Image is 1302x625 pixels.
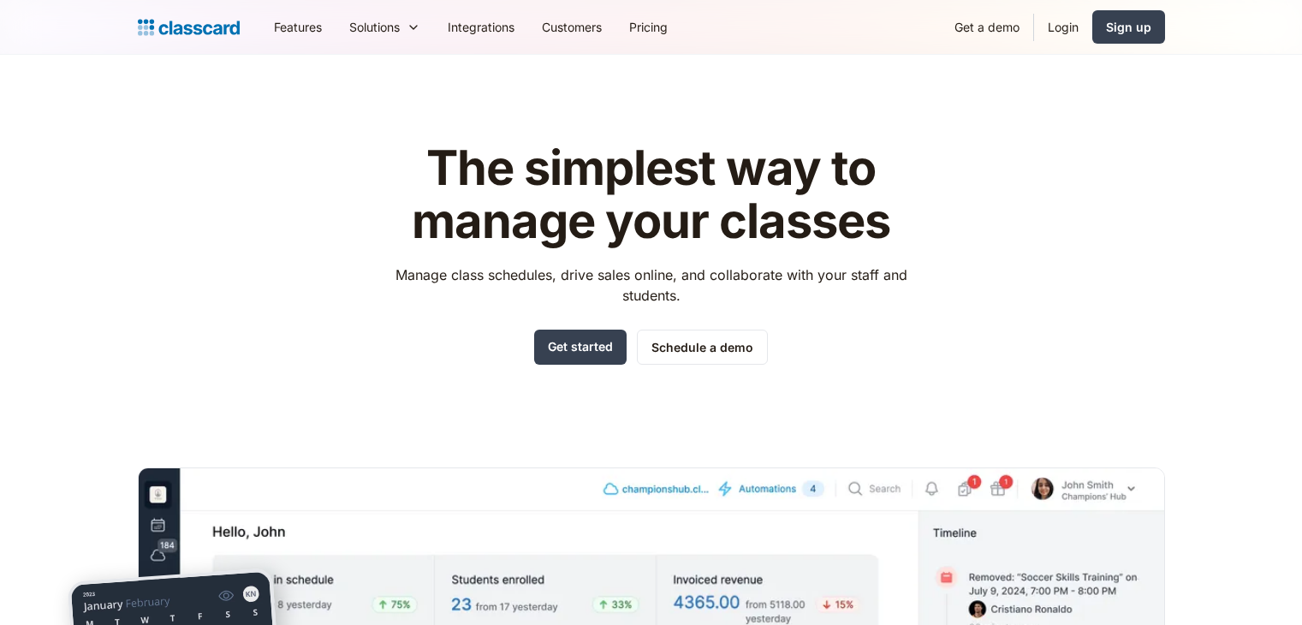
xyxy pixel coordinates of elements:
[637,330,768,365] a: Schedule a demo
[379,265,923,306] p: Manage class schedules, drive sales online, and collaborate with your staff and students.
[138,15,240,39] a: home
[528,8,615,46] a: Customers
[1106,18,1151,36] div: Sign up
[1034,8,1092,46] a: Login
[1092,10,1165,44] a: Sign up
[260,8,336,46] a: Features
[615,8,681,46] a: Pricing
[941,8,1033,46] a: Get a demo
[336,8,434,46] div: Solutions
[434,8,528,46] a: Integrations
[534,330,627,365] a: Get started
[379,142,923,247] h1: The simplest way to manage your classes
[349,18,400,36] div: Solutions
